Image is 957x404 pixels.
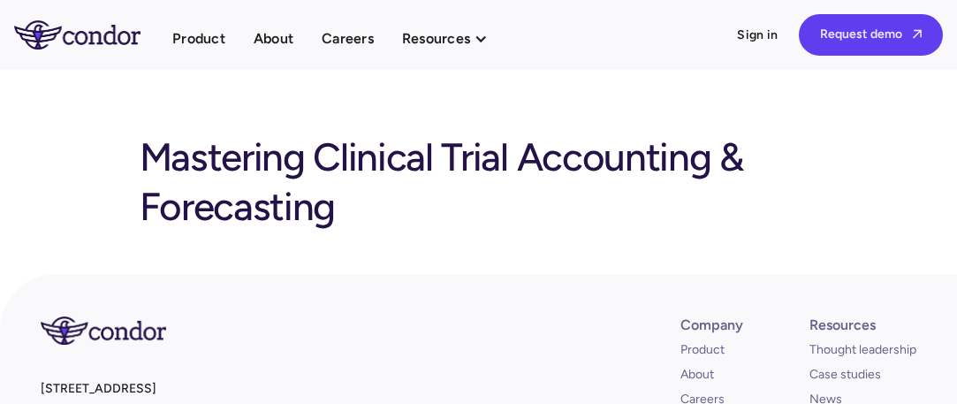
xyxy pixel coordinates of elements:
[680,316,743,334] div: Company
[14,20,172,49] a: home
[809,316,876,334] div: Resources
[322,27,374,50] a: Careers
[254,27,293,50] a: About
[913,28,922,40] span: 
[680,341,725,359] a: Product
[402,27,470,50] div: Resources
[799,14,943,56] a: Request demo
[680,366,714,384] a: About
[737,27,778,44] a: Sign in
[809,341,916,359] a: Thought leadership
[172,27,225,50] a: Product
[140,126,818,232] div: Mastering Clinical Trial Accounting & Forecasting
[809,366,881,384] a: Case studies
[402,27,505,50] div: Resources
